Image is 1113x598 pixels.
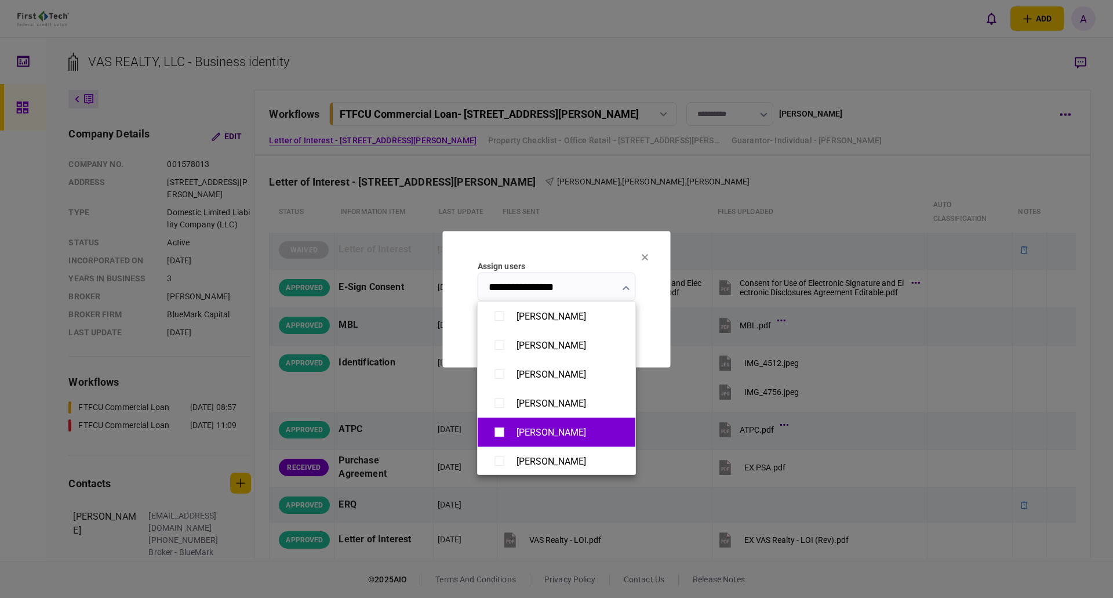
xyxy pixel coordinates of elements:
[517,369,586,380] div: [PERSON_NAME]
[517,427,586,438] div: [PERSON_NAME]
[489,393,624,414] button: [PERSON_NAME]
[489,364,624,385] button: [PERSON_NAME]
[517,311,586,322] div: [PERSON_NAME]
[489,451,624,472] button: [PERSON_NAME]
[517,456,586,467] div: [PERSON_NAME]
[489,422,624,443] button: [PERSON_NAME]
[517,398,586,409] div: [PERSON_NAME]
[517,340,586,351] div: [PERSON_NAME]
[489,335,624,356] button: [PERSON_NAME]
[489,306,624,327] button: [PERSON_NAME]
